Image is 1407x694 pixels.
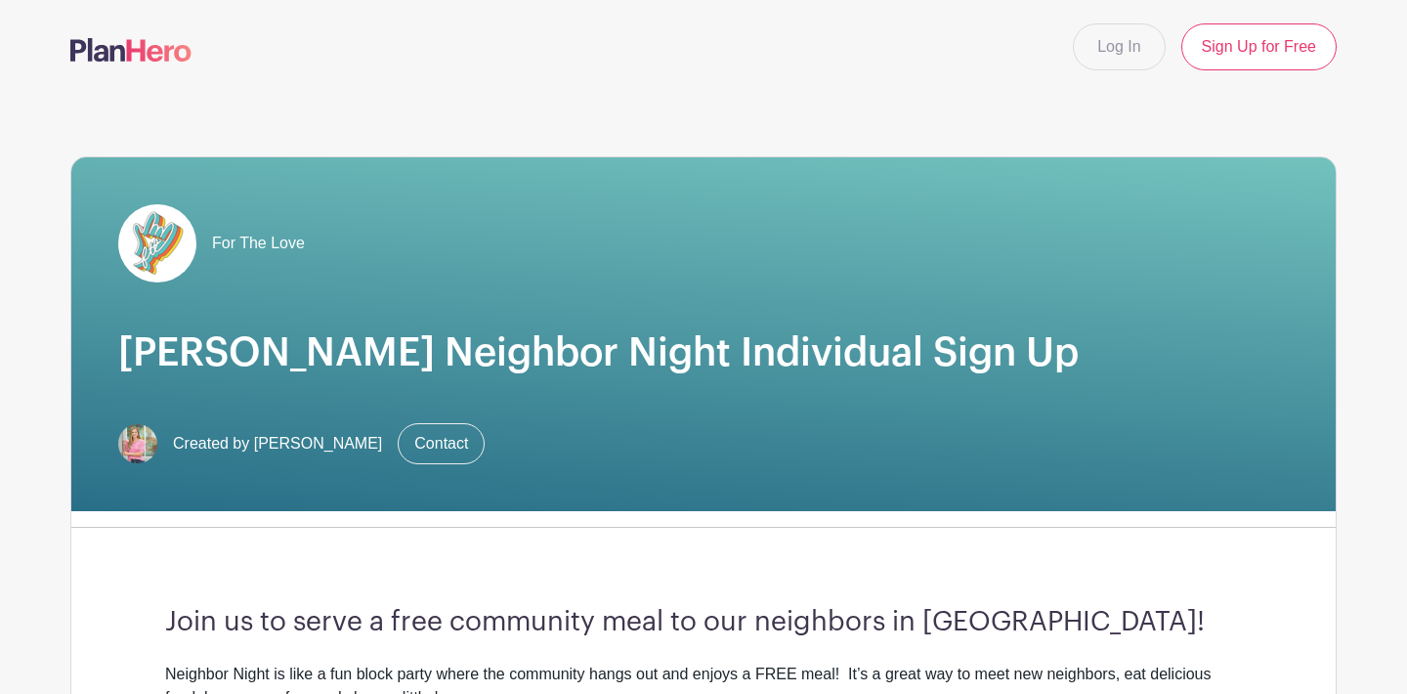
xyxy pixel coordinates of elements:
[118,204,196,282] img: pageload-spinner.gif
[173,432,382,455] span: Created by [PERSON_NAME]
[398,423,485,464] a: Contact
[1073,23,1165,70] a: Log In
[1181,23,1337,70] a: Sign Up for Free
[212,232,305,255] span: For The Love
[165,606,1242,639] h3: Join us to serve a free community meal to our neighbors in [GEOGRAPHIC_DATA]!
[118,329,1289,376] h1: [PERSON_NAME] Neighbor Night Individual Sign Up
[118,424,157,463] img: 2x2%20headshot.png
[70,38,192,62] img: logo-507f7623f17ff9eddc593b1ce0a138ce2505c220e1c5a4e2b4648c50719b7d32.svg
